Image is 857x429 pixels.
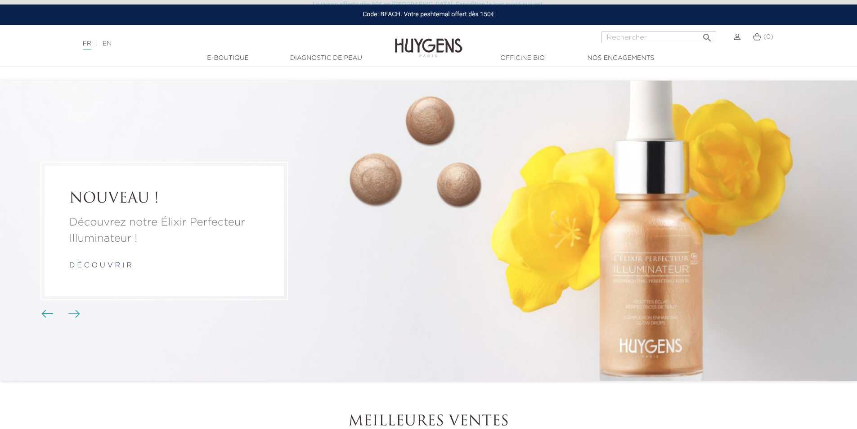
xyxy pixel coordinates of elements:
div: | [78,38,350,49]
span: (0) [763,34,773,40]
a: NOUVEAU ! [69,190,259,208]
a: Officine Bio [478,54,568,63]
button:  [699,29,715,41]
a: FR [83,41,91,50]
a: E-Boutique [183,54,273,63]
a: d é c o u v r i r [69,262,132,269]
div: Boutons du carrousel [45,307,74,321]
i:  [702,30,713,41]
a: Découvrez notre Élixir Perfecteur Illuminateur ! [69,214,259,247]
a: EN [103,41,112,47]
input: Rechercher [601,32,716,43]
img: Huygens [395,24,462,59]
a: Nos engagements [576,54,666,63]
a: Diagnostic de peau [281,54,371,63]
